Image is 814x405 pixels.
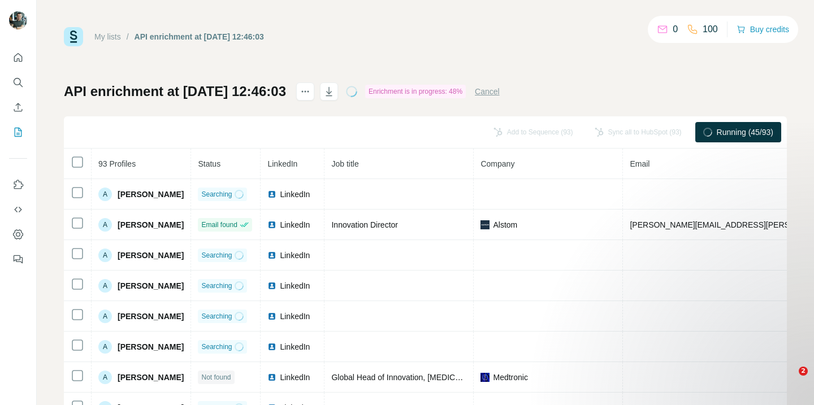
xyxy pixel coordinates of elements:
[673,23,678,36] p: 0
[201,220,237,230] span: Email found
[717,127,773,138] span: Running (45/93)
[280,280,310,291] span: LinkedIn
[480,220,490,229] img: company-logo
[280,372,310,383] span: LinkedIn
[118,280,184,291] span: [PERSON_NAME]
[267,373,276,382] img: LinkedIn logo
[198,159,220,168] span: Status
[267,251,276,260] img: LinkedIn logo
[201,342,232,352] span: Searching
[118,372,184,383] span: [PERSON_NAME]
[98,340,112,354] div: A
[9,199,27,220] button: Use Surfe API
[475,86,500,97] button: Cancel
[9,249,27,269] button: Feedback
[267,342,276,351] img: LinkedIn logo
[267,159,297,168] span: LinkedIn
[776,367,803,394] iframe: Intercom live chat
[9,97,27,117] button: Enrich CSV
[267,312,276,321] img: LinkedIn logo
[118,250,184,261] span: [PERSON_NAME]
[280,341,310,352] span: LinkedIn
[98,249,112,262] div: A
[127,31,129,42] li: /
[280,250,310,261] span: LinkedIn
[480,159,514,168] span: Company
[9,47,27,68] button: Quick start
[9,175,27,195] button: Use Surfe on LinkedIn
[98,218,112,232] div: A
[280,219,310,230] span: LinkedIn
[9,72,27,93] button: Search
[98,188,112,201] div: A
[9,11,27,29] img: Avatar
[98,310,112,323] div: A
[267,281,276,290] img: LinkedIn logo
[799,367,808,376] span: 2
[118,219,184,230] span: [PERSON_NAME]
[331,373,539,382] span: Global Head of Innovation, [MEDICAL_DATA] Technologies
[480,373,490,382] img: company-logo
[64,82,286,101] h1: API enrichment at [DATE] 12:46:03
[98,279,112,293] div: A
[365,85,466,98] div: Enrichment is in progress: 48%
[9,122,27,142] button: My lists
[493,372,527,383] span: Medtronic
[118,341,184,352] span: [PERSON_NAME]
[737,21,789,37] button: Buy credits
[9,224,27,245] button: Dashboard
[267,220,276,229] img: LinkedIn logo
[201,372,231,382] span: Not found
[118,311,184,322] span: [PERSON_NAME]
[94,32,121,41] a: My lists
[280,189,310,200] span: LinkedIn
[201,189,232,199] span: Searching
[296,82,314,101] button: actions
[201,281,232,291] span: Searching
[703,23,718,36] p: 100
[98,159,136,168] span: 93 Profiles
[201,311,232,321] span: Searching
[331,159,358,168] span: Job title
[135,31,264,42] div: API enrichment at [DATE] 12:46:03
[280,311,310,322] span: LinkedIn
[118,189,184,200] span: [PERSON_NAME]
[630,159,650,168] span: Email
[493,219,517,230] span: Alstom
[201,250,232,260] span: Searching
[331,220,398,229] span: Innovation Director
[267,190,276,199] img: LinkedIn logo
[64,27,83,46] img: Surfe Logo
[98,371,112,384] div: A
